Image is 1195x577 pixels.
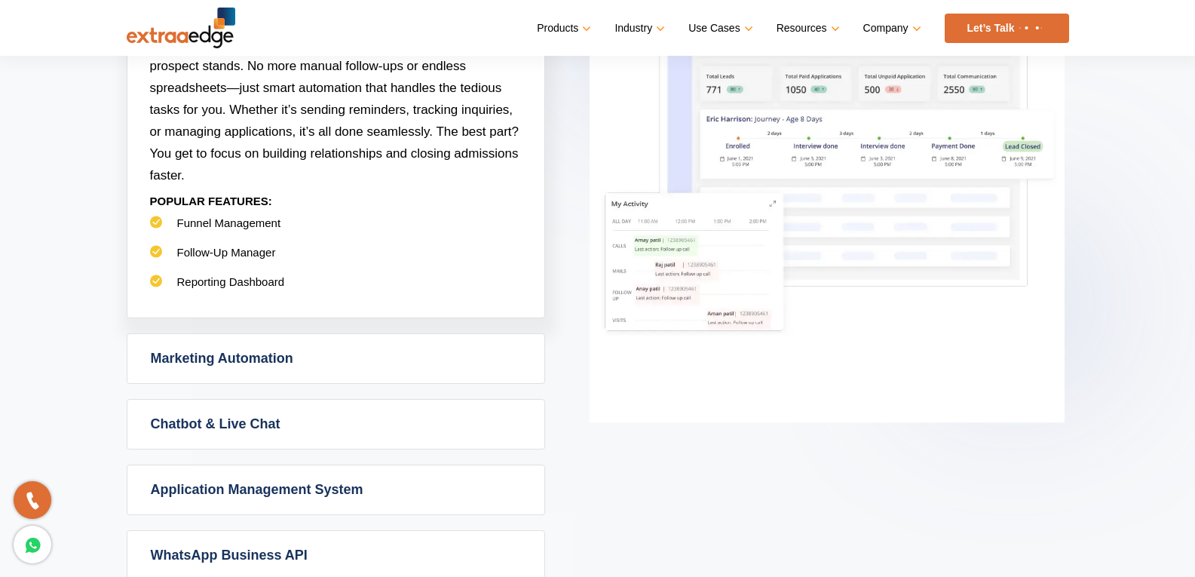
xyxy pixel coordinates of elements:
a: Application Management System [127,465,544,514]
a: Company [863,17,918,39]
li: Reporting Dashboard [150,275,522,304]
li: Funnel Management [150,216,522,245]
a: Chatbot & Live Chat [127,400,544,449]
p: POPULAR FEATURES: [150,186,522,216]
a: Resources [777,17,837,39]
a: Let’s Talk [945,14,1069,43]
a: Use Cases [688,17,749,39]
a: Products [537,17,588,39]
li: Follow-Up Manager [150,245,522,275]
a: Marketing Automation [127,334,544,383]
a: Industry [614,17,662,39]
